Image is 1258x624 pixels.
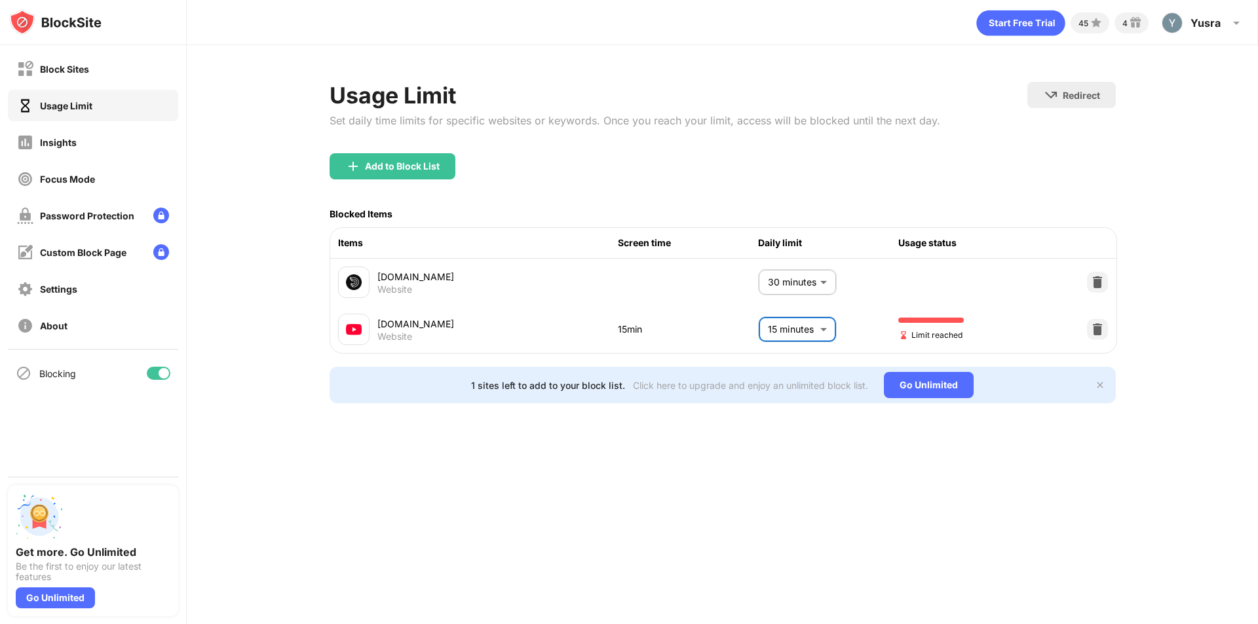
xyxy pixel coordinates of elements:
[346,321,362,337] img: favicons
[330,114,940,127] div: Set daily time limits for specific websites or keywords. Once you reach your limit, access will b...
[377,317,619,331] div: [DOMAIN_NAME]
[1162,12,1183,33] img: ACg8ocL3262XbCn9vX3XFgqi0ko1Bk29ETjm5I-6xAOQZjEIpawsaA=s96-c
[17,98,33,114] img: time-usage-on.svg
[1095,380,1105,390] img: x-button.svg
[17,281,33,297] img: settings-off.svg
[40,247,126,258] div: Custom Block Page
[9,9,102,35] img: logo-blocksite.svg
[17,244,33,261] img: customize-block-page-off.svg
[618,322,758,337] div: 15min
[768,322,815,337] p: 15 minutes
[16,587,95,608] div: Go Unlimited
[16,493,63,540] img: push-unlimited.svg
[1063,90,1100,101] div: Redirect
[898,329,963,341] span: Limit reached
[16,365,31,381] img: blocking-icon.svg
[40,64,89,75] div: Block Sites
[1078,18,1088,28] div: 45
[898,236,1039,250] div: Usage status
[1128,15,1143,31] img: reward-small.svg
[40,284,77,295] div: Settings
[1088,15,1104,31] img: points-small.svg
[377,284,412,295] div: Website
[346,274,362,290] img: favicons
[377,331,412,342] div: Website
[976,10,1065,36] div: animation
[618,236,758,250] div: Screen time
[40,100,92,111] div: Usage Limit
[471,380,625,391] div: 1 sites left to add to your block list.
[39,368,76,379] div: Blocking
[884,372,974,398] div: Go Unlimited
[40,137,77,148] div: Insights
[40,210,134,221] div: Password Protection
[16,561,170,582] div: Be the first to enjoy our latest features
[1122,18,1128,28] div: 4
[16,545,170,559] div: Get more. Go Unlimited
[17,171,33,187] img: focus-off.svg
[330,208,392,219] div: Blocked Items
[17,134,33,151] img: insights-off.svg
[17,318,33,334] img: about-off.svg
[1191,16,1221,29] div: Yusra
[758,236,898,250] div: Daily limit
[330,82,940,109] div: Usage Limit
[338,236,619,250] div: Items
[365,161,440,172] div: Add to Block List
[17,208,33,224] img: password-protection-off.svg
[898,330,909,340] img: hourglass-end.svg
[377,270,619,284] div: [DOMAIN_NAME]
[17,61,33,77] img: block-off.svg
[153,208,169,223] img: lock-menu.svg
[633,380,868,391] div: Click here to upgrade and enjoy an unlimited block list.
[40,320,67,331] div: About
[768,275,815,289] p: 30 minutes
[40,174,95,185] div: Focus Mode
[153,244,169,260] img: lock-menu.svg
